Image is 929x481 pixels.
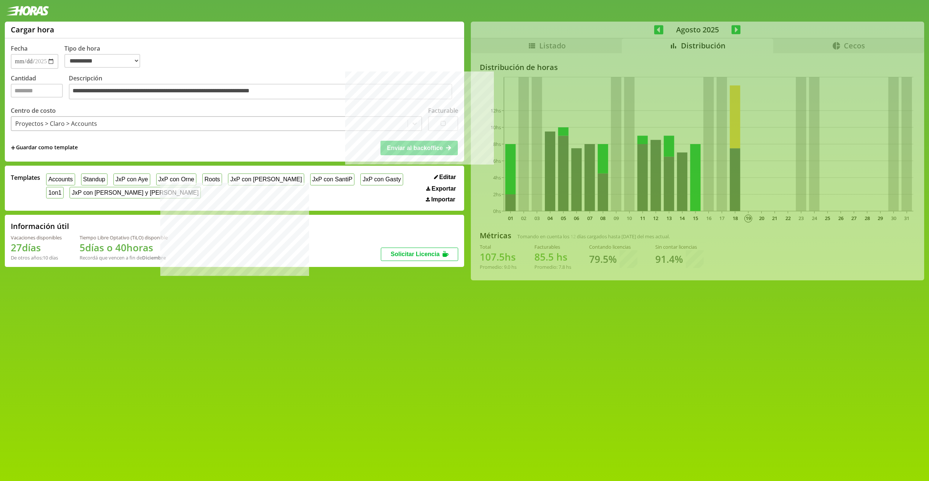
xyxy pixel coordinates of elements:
[81,173,107,185] button: Standup
[69,74,458,101] label: Descripción
[64,54,140,68] select: Tipo de hora
[156,173,196,185] button: JxP con Orne
[11,234,62,241] div: Vacaciones disponibles
[11,221,69,231] h2: Información útil
[310,173,355,185] button: JxP con SantiP
[360,173,403,185] button: JxP con Gasty
[11,106,56,115] label: Centro de costo
[80,234,168,241] div: Tiempo Libre Optativo (TiLO) disponible
[142,254,166,261] b: Diciembre
[11,173,40,182] span: Templates
[424,185,458,192] button: Exportar
[80,241,168,254] h1: 5 días o 40 horas
[15,120,97,128] div: Proyectos > Claro > Accounts
[46,173,75,185] button: Accounts
[228,173,304,185] button: JxP con [PERSON_NAME]
[380,141,458,155] button: Enviar al backoffice
[113,173,150,185] button: JxP con Aye
[202,173,222,185] button: Roots
[428,106,458,115] label: Facturable
[439,174,456,181] span: Editar
[46,187,64,198] button: 1on1
[69,84,452,99] textarea: Descripción
[432,173,459,181] button: Editar
[381,248,458,261] button: Solicitar Licencia
[11,254,62,261] div: De otros años: 10 días
[391,251,440,257] span: Solicitar Licencia
[11,25,54,35] h1: Cargar hora
[11,241,62,254] h1: 27 días
[11,144,15,152] span: +
[11,84,63,98] input: Cantidad
[64,44,146,69] label: Tipo de hora
[80,254,168,261] div: Recordá que vencen a fin de
[431,196,455,203] span: Importar
[387,145,443,151] span: Enviar al backoffice
[70,187,201,198] button: JxP con [PERSON_NAME] y [PERSON_NAME]
[11,144,78,152] span: +Guardar como template
[432,185,456,192] span: Exportar
[11,74,69,101] label: Cantidad
[11,44,28,52] label: Fecha
[6,6,49,16] img: logotipo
